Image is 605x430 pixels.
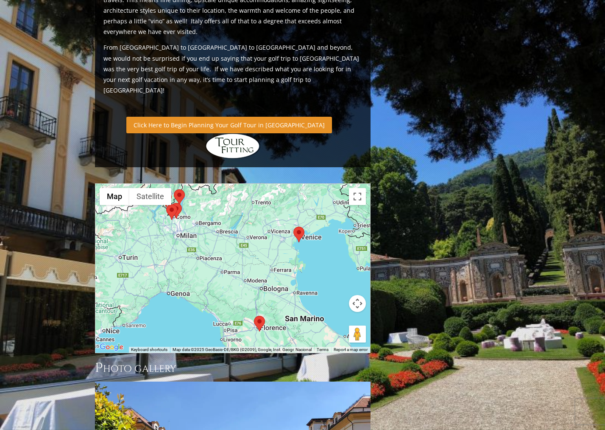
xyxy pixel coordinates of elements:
[205,133,260,159] img: Hidden Links
[173,347,312,352] span: Map data ©2025 GeoBasis-DE/BKG (©2009), Google, Inst. Geogr. Nacional
[334,347,368,352] a: Report a map error
[317,347,329,352] a: Terms (opens in new tab)
[95,360,371,377] h3: Photo Gallery
[103,43,359,94] span: From [GEOGRAPHIC_DATA] to [GEOGRAPHIC_DATA] to [GEOGRAPHIC_DATA] and beyond, we would not be surp...
[126,117,332,133] a: Click Here to Begin Planning Your Golf Tour in [GEOGRAPHIC_DATA]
